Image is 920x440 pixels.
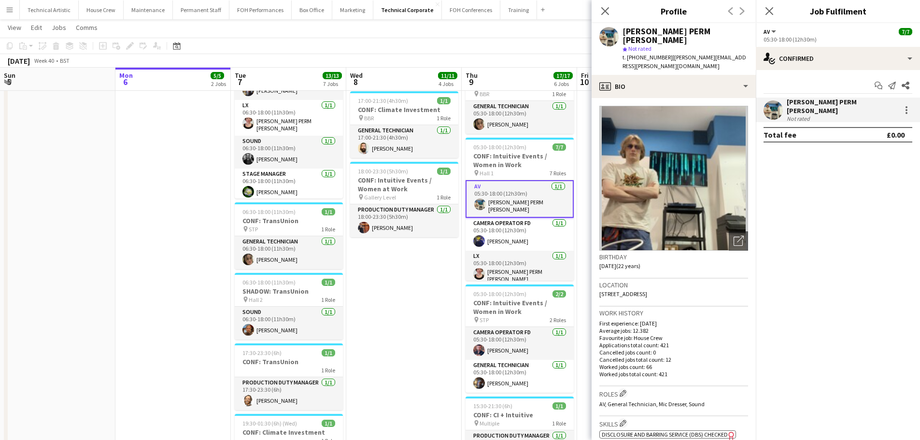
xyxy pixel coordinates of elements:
[322,208,335,215] span: 1/1
[764,36,912,43] div: 05:30-18:00 (12h30m)
[552,420,566,427] span: 1 Role
[8,56,30,66] div: [DATE]
[466,251,574,286] app-card-role: LX1/105:30-18:00 (12h30m)[PERSON_NAME] PERM [PERSON_NAME]
[332,0,373,19] button: Marketing
[466,180,574,218] app-card-role: AV1/105:30-18:00 (12h30m)[PERSON_NAME] PERM [PERSON_NAME]
[473,143,526,151] span: 05:30-18:00 (12h30m)
[27,21,46,34] a: Edit
[466,284,574,393] app-job-card: 05:30-18:00 (12h30m)2/2CONF: Intuitive Events / Women in Work STP2 RolesCamera Operator FD1/105:3...
[599,253,748,261] h3: Birthday
[552,290,566,298] span: 2/2
[235,169,343,201] app-card-role: Stage Manager1/106:30-18:00 (11h30m)[PERSON_NAME]
[466,101,574,134] app-card-role: General Technician1/105:30-18:00 (12h30m)[PERSON_NAME]
[466,138,574,281] app-job-card: 05:30-18:00 (12h30m)7/7CONF: Intuitive Events / Women in Work Hall 17 RolesAV1/105:30-18:00 (12h3...
[466,218,574,251] app-card-role: Camera Operator FD1/105:30-18:00 (12h30m)[PERSON_NAME]
[350,71,363,80] span: Wed
[599,363,748,370] p: Worked jobs count: 66
[552,143,566,151] span: 7/7
[349,76,363,87] span: 8
[756,47,920,70] div: Confirmed
[358,97,408,104] span: 17:00-21:30 (4h30m)
[242,208,296,215] span: 06:30-18:00 (11h30m)
[599,320,748,327] p: First experience: [DATE]
[899,28,912,35] span: 7/7
[60,57,70,64] div: BST
[233,76,246,87] span: 7
[235,428,343,437] h3: CONF: Climate Investment
[4,71,15,80] span: Sun
[323,72,342,79] span: 13/13
[124,0,173,19] button: Maintenance
[235,136,343,169] app-card-role: Sound1/106:30-18:00 (11h30m)[PERSON_NAME]
[599,334,748,341] p: Favourite job: House Crew
[20,0,79,19] button: Technical Artistic
[437,194,451,201] span: 1 Role
[4,21,25,34] a: View
[321,296,335,303] span: 1 Role
[235,357,343,366] h3: CONF: TransUnion
[364,114,374,122] span: BBR
[358,168,408,175] span: 18:00-23:30 (5h30m)
[466,58,574,134] div: 05:30-18:00 (12h30m)1/1CONF: Intuitive Events / Women in Work BBR1 RoleGeneral Technician1/105:30...
[599,400,705,408] span: AV, General Technician, Mic Dresser, Sound
[173,0,229,19] button: Permanent Staff
[592,5,756,17] h3: Profile
[32,57,56,64] span: Week 40
[235,377,343,410] app-card-role: Production Duty Manager1/117:30-23:30 (6h)[PERSON_NAME]
[554,80,572,87] div: 6 Jobs
[439,80,457,87] div: 4 Jobs
[249,296,263,303] span: Hall 2
[119,71,133,80] span: Mon
[599,388,748,398] h3: Roles
[599,281,748,289] h3: Location
[580,76,589,87] span: 10
[553,72,573,79] span: 17/17
[552,90,566,98] span: 1 Role
[229,0,292,19] button: FOH Performances
[438,72,457,79] span: 11/11
[235,100,343,136] app-card-role: LX1/106:30-18:00 (11h30m)[PERSON_NAME] PERM [PERSON_NAME]
[350,125,458,158] app-card-role: General Technician1/117:00-21:30 (4h30m)[PERSON_NAME]
[552,402,566,410] span: 1/1
[249,226,258,233] span: STP
[292,0,332,19] button: Box Office
[599,327,748,334] p: Average jobs: 12.382
[437,114,451,122] span: 1 Role
[2,76,15,87] span: 5
[550,316,566,324] span: 2 Roles
[52,23,66,32] span: Jobs
[211,80,226,87] div: 2 Jobs
[31,23,42,32] span: Edit
[235,56,343,199] div: 06:30-18:00 (11h30m)4/4CONF: TransUnion Hall 24 RolesAV1/106:30-18:00 (11h30m)[PERSON_NAME]LX1/10...
[322,349,335,356] span: 1/1
[350,162,458,237] app-job-card: 18:00-23:30 (5h30m)1/1CONF: Intuitive Events / Women at Work Gallery Level1 RoleProduction Duty M...
[321,226,335,233] span: 1 Role
[79,0,124,19] button: House Crew
[322,279,335,286] span: 1/1
[466,71,478,80] span: Thu
[235,236,343,269] app-card-role: General Technician1/106:30-18:00 (11h30m)[PERSON_NAME]
[235,343,343,410] app-job-card: 17:30-23:30 (6h)1/1CONF: TransUnion1 RoleProduction Duty Manager1/117:30-23:30 (6h)[PERSON_NAME]
[599,341,748,349] p: Applications total count: 421
[592,75,756,98] div: Bio
[480,90,489,98] span: BBR
[8,23,21,32] span: View
[500,0,537,19] button: Training
[466,327,574,360] app-card-role: Camera Operator FD1/105:30-18:00 (12h30m)[PERSON_NAME]
[235,273,343,340] div: 06:30-18:00 (11h30m)1/1SHADOW: TransUnion Hall 21 RoleSound1/106:30-18:00 (11h30m)[PERSON_NAME]
[235,202,343,269] app-job-card: 06:30-18:00 (11h30m)1/1CONF: TransUnion STP1 RoleGeneral Technician1/106:30-18:00 (11h30m)[PERSON...
[350,91,458,158] app-job-card: 17:00-21:30 (4h30m)1/1CONF: Climate Investment BBR1 RoleGeneral Technician1/117:00-21:30 (4h30m)[...
[599,290,647,298] span: [STREET_ADDRESS]
[464,76,478,87] span: 9
[764,130,796,140] div: Total fee
[466,360,574,393] app-card-role: General Technician1/105:30-18:00 (12h30m)[PERSON_NAME]
[323,80,341,87] div: 7 Jobs
[242,420,297,427] span: 19:30-01:30 (6h) (Wed)
[599,349,748,356] p: Cancelled jobs count: 0
[364,194,396,201] span: Gallery Level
